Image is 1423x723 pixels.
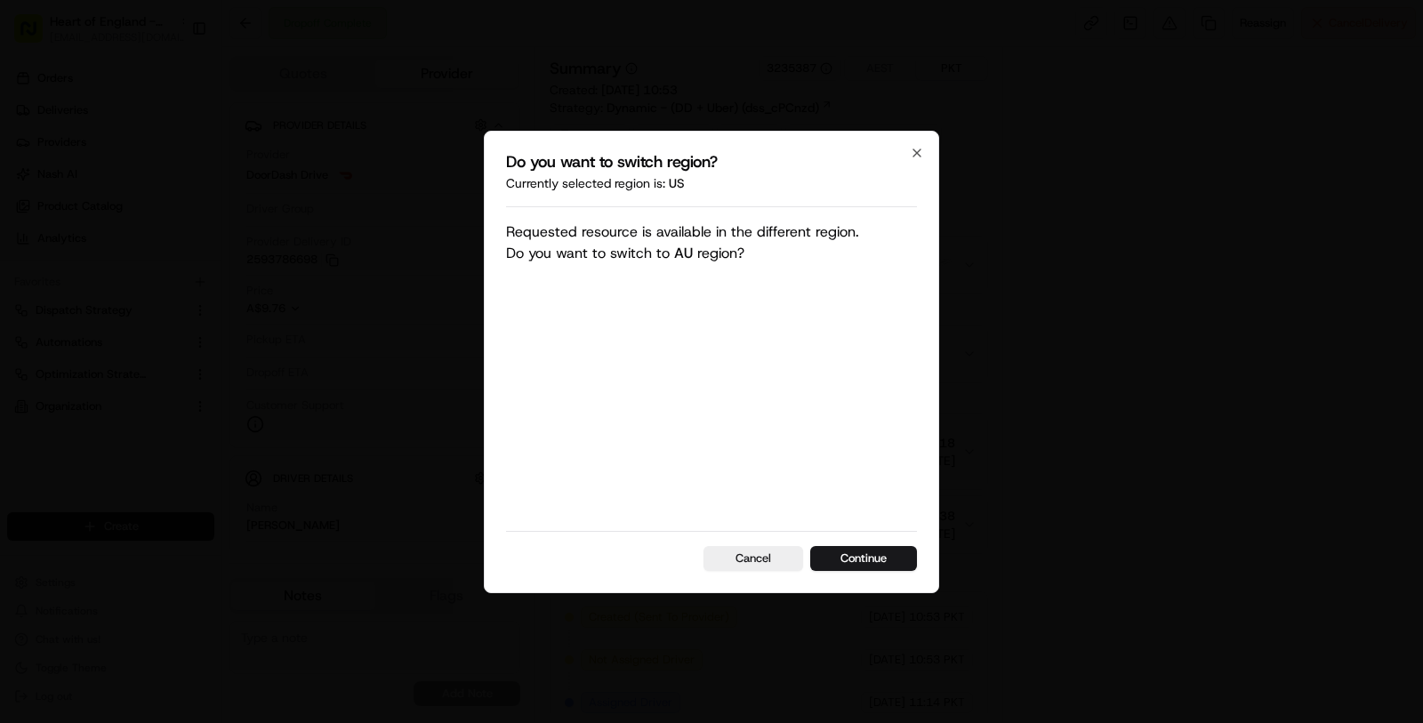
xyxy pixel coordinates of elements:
p: Requested resource is available in the different region. Do you want to switch to region? [506,221,859,517]
h2: Do you want to switch region? [506,153,917,171]
p: Currently selected region is: [506,174,917,192]
button: Continue [810,546,917,571]
span: AU [674,244,693,262]
span: us [669,175,685,191]
button: Cancel [703,546,803,571]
